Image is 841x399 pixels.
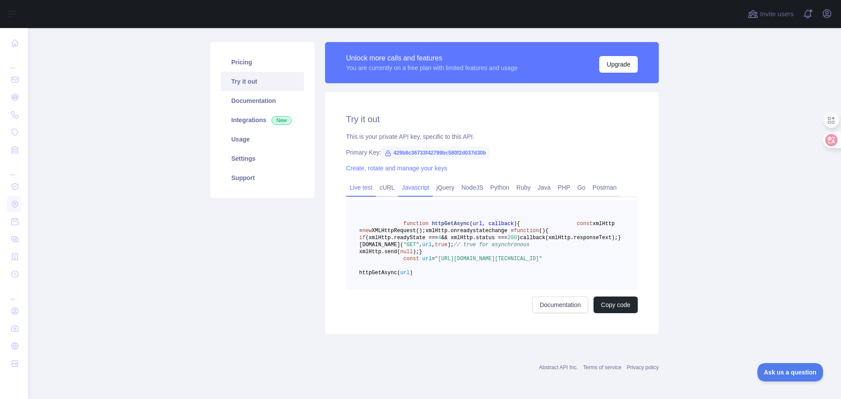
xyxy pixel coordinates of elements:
span: url [422,256,432,262]
a: Abstract API Inc. [539,364,578,371]
a: jQuery [433,180,458,194]
button: Copy code [594,297,638,313]
div: This is your private API key, specific to this API. [346,132,638,141]
span: 429b8c36733f42799bc580f2d037d30b [381,146,490,159]
a: PHP [554,180,574,194]
span: callback(xmlHttp.responseText); [520,235,618,241]
a: Documentation [532,297,588,313]
span: xmlHttp.onreadystatechange = [425,228,514,234]
span: ) [517,235,520,241]
a: Documentation [221,91,304,110]
span: 4 [438,235,441,241]
span: httpGetAsync [432,221,470,227]
span: && xmlHttp.status === [441,235,507,241]
span: ( [539,228,542,234]
span: { [545,228,548,234]
a: Settings [221,149,304,168]
span: ); [448,242,454,248]
div: ... [7,53,21,70]
span: = [432,256,435,262]
span: ) [410,270,413,276]
span: // true for asynchronous [454,242,530,248]
span: xmlHttp.send( [359,249,400,255]
a: Javascript [398,180,433,194]
span: [DOMAIN_NAME]( [359,242,403,248]
a: Go [574,180,589,194]
span: url, callback [473,221,514,227]
span: , [432,242,435,248]
span: "GET" [403,242,419,248]
span: url [400,270,410,276]
span: New [272,116,292,125]
h2: Try it out [346,113,638,125]
span: } [419,249,422,255]
span: } [618,235,621,241]
a: Privacy policy [627,364,659,371]
a: Ruby [513,180,534,194]
span: ) [542,228,545,234]
a: Live test [346,180,376,194]
a: Support [221,168,304,187]
span: const [403,256,419,262]
span: ); [413,249,419,255]
div: ... [7,159,21,177]
div: ... [7,284,21,301]
a: Java [534,180,555,194]
a: Integrations New [221,110,304,130]
button: Invite users [746,7,795,21]
a: Terms of service [583,364,621,371]
span: XMLHttpRequest(); [372,228,425,234]
div: Unlock more calls and features [346,53,518,64]
span: function [403,221,429,227]
a: NodeJS [458,180,487,194]
a: Create, rotate and manage your keys [346,165,447,172]
span: , [419,242,422,248]
span: 200 [507,235,517,241]
span: url [422,242,432,248]
span: function [514,228,539,234]
span: Invite users [760,9,794,19]
a: Pricing [221,53,304,72]
span: httpGetAsync( [359,270,400,276]
iframe: Toggle Customer Support [757,363,823,381]
button: Upgrade [599,56,638,73]
span: null [400,249,413,255]
div: You are currently on a free plan with limited features and usage [346,64,518,72]
span: new [362,228,372,234]
span: ( [470,221,473,227]
span: ) [514,221,517,227]
span: const [577,221,593,227]
a: cURL [376,180,398,194]
a: Try it out [221,72,304,91]
span: if [359,235,365,241]
a: Python [487,180,513,194]
span: "[URL][DOMAIN_NAME][TECHNICAL_ID]" [435,256,542,262]
span: true [435,242,448,248]
div: Primary Key: [346,148,638,157]
a: Usage [221,130,304,149]
span: { [517,221,520,227]
a: Postman [589,180,620,194]
span: (xmlHttp.readyState === [365,235,438,241]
